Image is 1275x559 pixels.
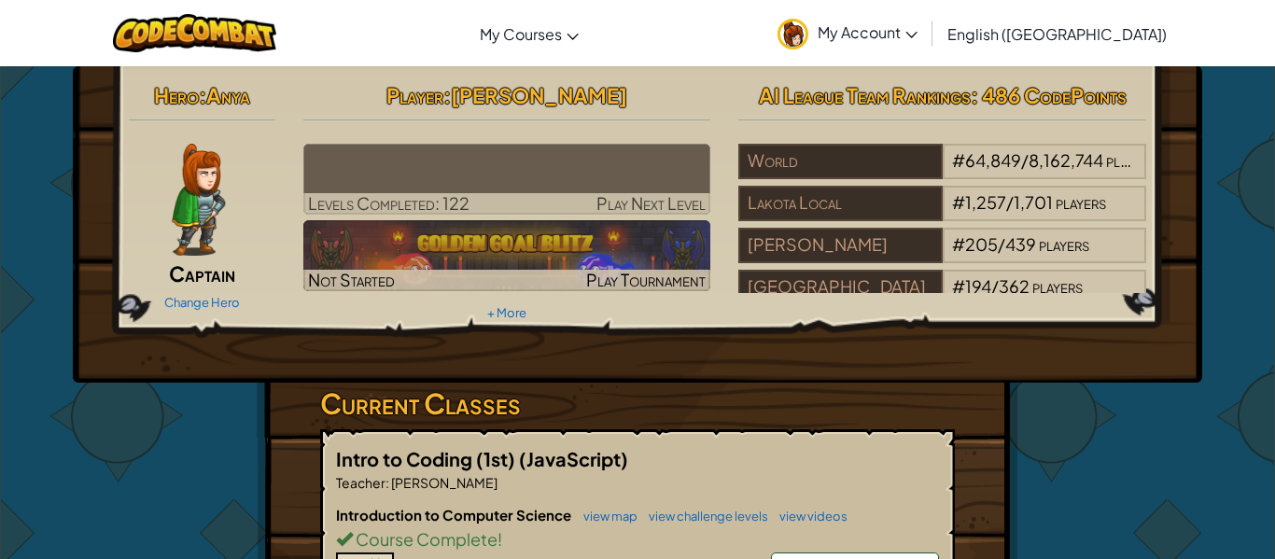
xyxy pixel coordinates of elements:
[308,269,395,290] span: Not Started
[947,24,1167,44] span: English ([GEOGRAPHIC_DATA])
[336,447,519,470] span: Intro to Coding (1st)
[952,275,965,297] span: #
[113,14,276,52] img: CodeCombat logo
[586,269,706,290] span: Play Tournament
[818,22,918,42] span: My Account
[1006,191,1014,213] span: /
[738,245,1146,267] a: [PERSON_NAME]#205/439players
[303,220,711,291] a: Not StartedPlay Tournament
[480,24,562,44] span: My Courses
[738,186,942,221] div: Lakota Local
[1032,275,1083,297] span: players
[154,82,199,108] span: Hero
[1029,149,1103,171] span: 8,162,744
[738,270,942,305] div: [GEOGRAPHIC_DATA]
[1014,191,1053,213] span: 1,701
[1005,233,1036,255] span: 439
[320,383,955,425] h3: Current Classes
[1056,191,1106,213] span: players
[965,275,991,297] span: 194
[386,82,443,108] span: Player
[206,82,250,108] span: Anya
[999,275,1030,297] span: 362
[991,275,999,297] span: /
[938,8,1176,59] a: English ([GEOGRAPHIC_DATA])
[596,192,706,214] span: Play Next Level
[1039,233,1089,255] span: players
[1021,149,1029,171] span: /
[199,82,206,108] span: :
[759,82,971,108] span: AI League Team Rankings
[303,220,711,291] img: Golden Goal
[389,474,497,491] span: [PERSON_NAME]
[308,192,469,214] span: Levels Completed: 122
[497,528,502,550] span: !
[1106,149,1156,171] span: players
[965,191,1006,213] span: 1,257
[169,260,235,286] span: Captain
[172,144,225,256] img: captain-pose.png
[770,509,848,524] a: view videos
[487,305,526,320] a: + More
[336,474,385,491] span: Teacher
[965,149,1021,171] span: 64,849
[336,506,574,524] span: Introduction to Computer Science
[738,144,942,179] div: World
[952,233,965,255] span: #
[303,144,711,215] a: Play Next Level
[519,447,628,470] span: (JavaScript)
[738,228,942,263] div: [PERSON_NAME]
[768,4,927,63] a: My Account
[451,82,627,108] span: [PERSON_NAME]
[738,203,1146,225] a: Lakota Local#1,257/1,701players
[353,528,497,550] span: Course Complete
[738,161,1146,183] a: World#64,849/8,162,744players
[971,82,1127,108] span: : 486 CodePoints
[639,509,768,524] a: view challenge levels
[738,287,1146,309] a: [GEOGRAPHIC_DATA]#194/362players
[952,149,965,171] span: #
[574,509,637,524] a: view map
[164,295,240,310] a: Change Hero
[952,191,965,213] span: #
[385,474,389,491] span: :
[965,233,998,255] span: 205
[998,233,1005,255] span: /
[443,82,451,108] span: :
[470,8,588,59] a: My Courses
[778,19,808,49] img: avatar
